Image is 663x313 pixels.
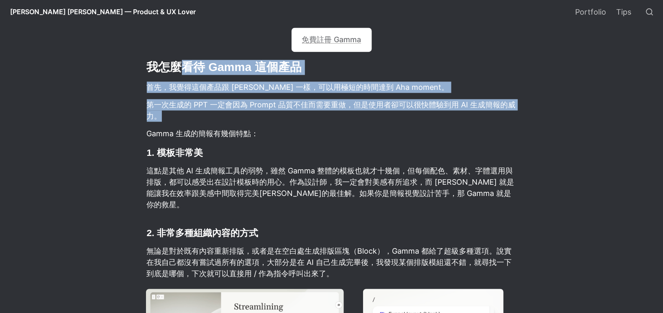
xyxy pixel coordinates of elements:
p: 這點是其他 AI 生成簡報工具的弱勢，雖然 Gamma 整體的模板也就才十幾個，但每個配色、素材、字體選用與排版，都可以感受出在設計模板時的用心。作為設計師，我一定會對美感有所追求，而 [PER... [146,164,517,211]
h2: 我怎麼看待 Gamma 這個產品 [146,59,517,76]
h3: 2. 非常多種組織內容的方式 [146,226,517,240]
span: [PERSON_NAME] [PERSON_NAME] — Product & UX Lover [10,8,196,16]
p: 無論是對於既有內容重新排版，或者是在空白處生成排版區塊（Block），Gamma 都給了超級多種選項。說實在我自己都沒有嘗試過所有的選項，大部分是在 AI 自己生成完畢後，我發現某個排版模組還不... [146,244,517,280]
p: Gamma 生成的簡報有幾個特點： [146,127,517,140]
p: 首先，我覺得這個產品跟 [PERSON_NAME] 一樣，可以用極短的時間達到 Aha moment。 [146,80,517,94]
p: 第一次生成的 PPT 一定會因為 Prompt 品質不佳而需要重做，但是使用者卻可以很快體驗到用 AI 生成簡報的威力。 [146,98,517,123]
h3: 1. 模板非常美 [146,145,517,160]
a: 免費註冊 Gamma [302,35,361,44]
